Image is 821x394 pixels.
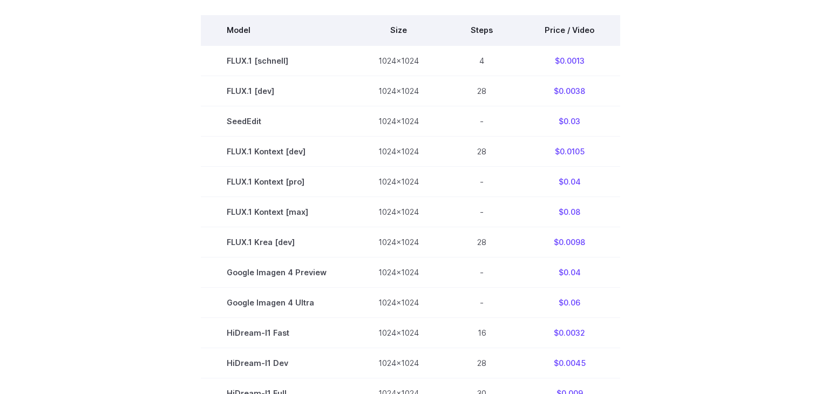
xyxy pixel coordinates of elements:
[201,15,352,45] th: Model
[201,287,352,317] td: Google Imagen 4 Ultra
[352,348,445,378] td: 1024x1024
[352,45,445,76] td: 1024x1024
[445,136,519,166] td: 28
[519,227,620,257] td: $0.0098
[519,257,620,287] td: $0.04
[352,136,445,166] td: 1024x1024
[445,348,519,378] td: 28
[201,257,352,287] td: Google Imagen 4 Preview
[445,257,519,287] td: -
[201,76,352,106] td: FLUX.1 [dev]
[201,227,352,257] td: FLUX.1 Krea [dev]
[445,318,519,348] td: 16
[201,196,352,227] td: FLUX.1 Kontext [max]
[201,348,352,378] td: HiDream-I1 Dev
[445,76,519,106] td: 28
[519,106,620,136] td: $0.03
[519,196,620,227] td: $0.08
[352,257,445,287] td: 1024x1024
[519,318,620,348] td: $0.0032
[352,318,445,348] td: 1024x1024
[352,76,445,106] td: 1024x1024
[201,166,352,196] td: FLUX.1 Kontext [pro]
[519,348,620,378] td: $0.0045
[445,106,519,136] td: -
[352,287,445,317] td: 1024x1024
[445,166,519,196] td: -
[352,227,445,257] td: 1024x1024
[519,136,620,166] td: $0.0105
[445,15,519,45] th: Steps
[519,166,620,196] td: $0.04
[445,227,519,257] td: 28
[201,318,352,348] td: HiDream-I1 Fast
[352,196,445,227] td: 1024x1024
[519,287,620,317] td: $0.06
[352,166,445,196] td: 1024x1024
[445,196,519,227] td: -
[201,45,352,76] td: FLUX.1 [schnell]
[352,15,445,45] th: Size
[445,287,519,317] td: -
[201,136,352,166] td: FLUX.1 Kontext [dev]
[201,106,352,136] td: SeedEdit
[519,45,620,76] td: $0.0013
[519,76,620,106] td: $0.0038
[519,15,620,45] th: Price / Video
[352,106,445,136] td: 1024x1024
[445,45,519,76] td: 4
